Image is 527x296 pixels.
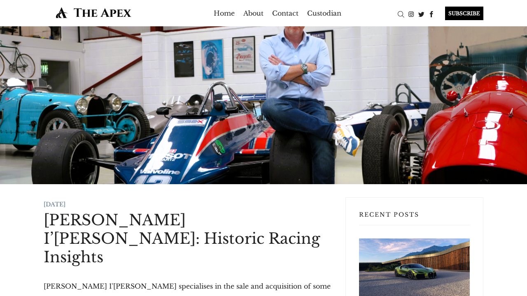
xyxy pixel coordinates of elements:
a: About [243,7,263,20]
h3: Recent Posts [359,211,470,225]
time: [DATE] [44,201,65,208]
h1: [PERSON_NAME] I’[PERSON_NAME]: Historic Racing Insights [44,211,332,266]
a: Custodian [307,7,341,20]
a: Instagram [406,9,416,18]
img: The Apex by Custodian [44,7,144,18]
a: Search [396,9,406,18]
a: Twitter [416,9,427,18]
a: Facebook [427,9,437,18]
a: Contact [272,7,298,20]
a: SUBSCRIBE [437,7,483,20]
a: Home [214,7,235,20]
div: SUBSCRIBE [445,7,483,20]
